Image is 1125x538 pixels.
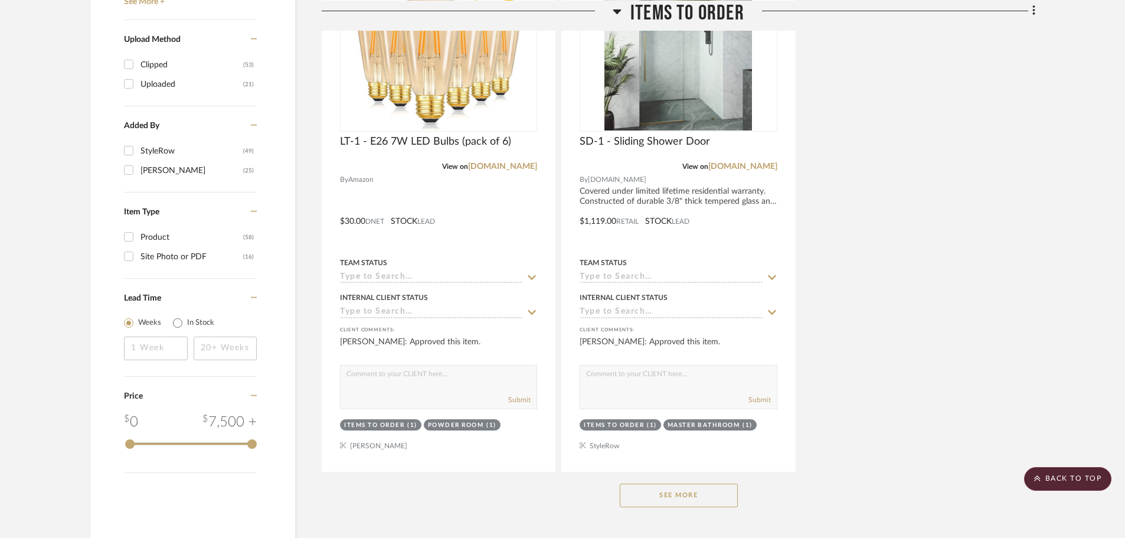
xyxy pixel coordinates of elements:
div: Team Status [340,257,387,268]
span: SD-1 - Sliding Shower Door [580,135,710,148]
a: [DOMAIN_NAME] [708,162,777,171]
div: Powder Room [428,421,484,430]
label: Weeks [138,317,161,329]
div: (21) [243,75,254,94]
div: (1) [486,421,496,430]
div: (53) [243,56,254,74]
div: (1) [407,421,417,430]
div: [PERSON_NAME] [140,161,243,180]
span: View on [682,163,708,170]
span: Added By [124,122,159,130]
div: (25) [243,161,254,180]
div: Internal Client Status [340,292,428,303]
div: Items to order [344,421,404,430]
div: Team Status [580,257,627,268]
span: View on [442,163,468,170]
input: Type to Search… [580,272,763,283]
div: 0 [124,412,138,433]
div: Clipped [140,56,243,74]
div: Internal Client Status [580,292,668,303]
input: Type to Search… [580,307,763,318]
span: By [340,174,348,185]
button: Submit [748,394,771,405]
label: In Stock [187,317,214,329]
input: Type to Search… [340,307,523,318]
button: Submit [508,394,531,405]
div: [PERSON_NAME]: Approved this item. [580,336,777,360]
div: (49) [243,142,254,161]
div: StyleRow [140,142,243,161]
div: (1) [743,421,753,430]
div: Items to order [584,421,644,430]
a: [DOMAIN_NAME] [468,162,537,171]
div: (16) [243,247,254,266]
button: See More [620,484,738,507]
div: Site Photo or PDF [140,247,243,266]
div: [PERSON_NAME]: Approved this item. [340,336,537,360]
span: Amazon [348,174,374,185]
div: 7,500 + [202,412,257,433]
span: By [580,174,588,185]
span: Item Type [124,208,159,216]
div: Product [140,228,243,247]
span: Lead Time [124,294,161,302]
span: Price [124,392,143,400]
span: [DOMAIN_NAME] [588,174,646,185]
input: 1 Week [124,337,188,360]
span: LT-1 - E26 7W LED Bulbs (pack of 6) [340,135,511,148]
div: (1) [647,421,657,430]
input: Type to Search… [340,272,523,283]
div: Master Bathroom [668,421,740,430]
span: Upload Method [124,35,181,44]
scroll-to-top-button: BACK TO TOP [1024,467,1111,491]
input: 20+ Weeks [194,337,257,360]
div: Uploaded [140,75,243,94]
div: (58) [243,228,254,247]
